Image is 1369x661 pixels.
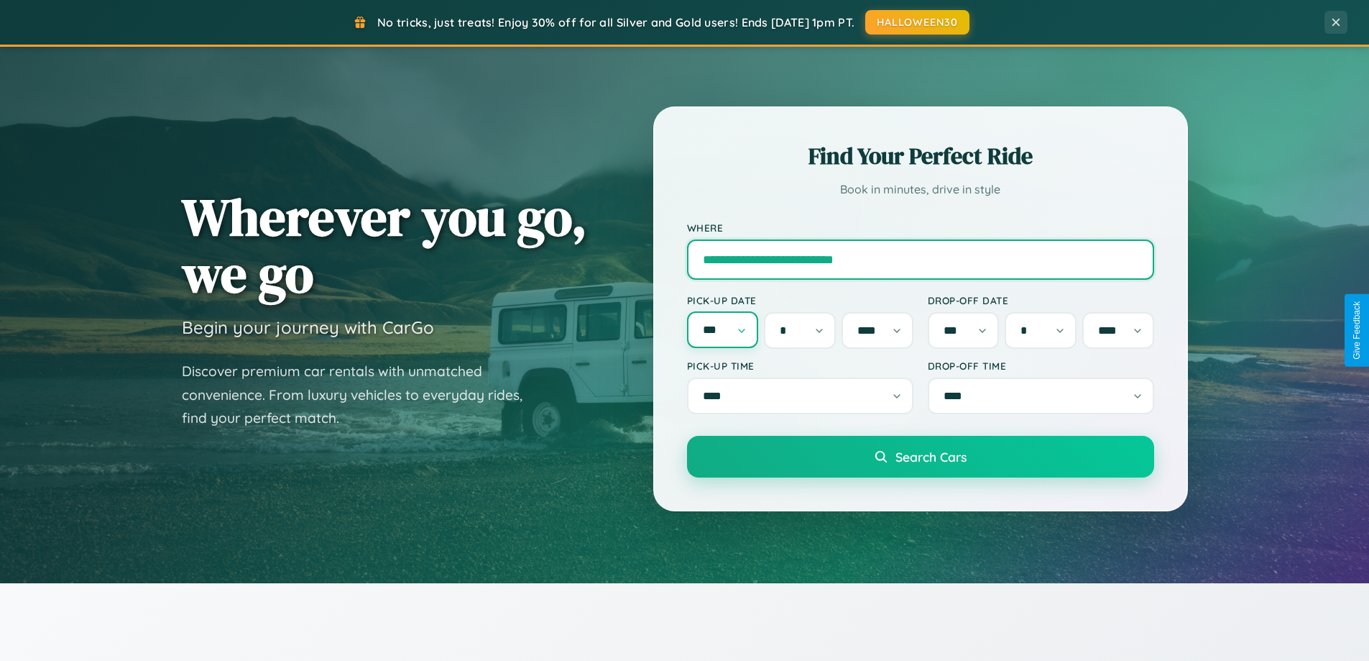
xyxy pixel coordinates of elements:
[377,15,854,29] span: No tricks, just treats! Enjoy 30% off for all Silver and Gold users! Ends [DATE] 1pm PT.
[928,294,1154,306] label: Drop-off Date
[687,294,913,306] label: Pick-up Date
[182,360,541,430] p: Discover premium car rentals with unmatched convenience. From luxury vehicles to everyday rides, ...
[687,140,1154,172] h2: Find Your Perfect Ride
[687,222,1154,234] label: Where
[865,10,969,35] button: HALLOWEEN30
[895,449,967,465] span: Search Cars
[1352,301,1362,360] div: Give Feedback
[687,360,913,372] label: Pick-up Time
[687,179,1154,200] p: Book in minutes, drive in style
[687,436,1154,478] button: Search Cars
[182,316,434,338] h3: Begin your journey with CarGo
[182,188,587,302] h1: Wherever you go, we go
[928,360,1154,372] label: Drop-off Time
